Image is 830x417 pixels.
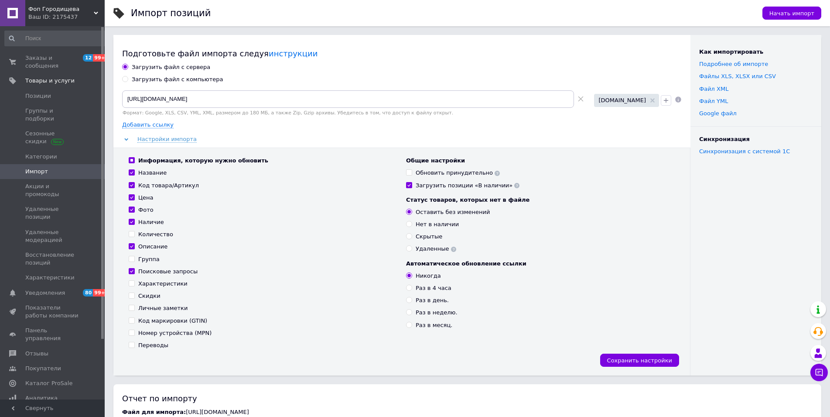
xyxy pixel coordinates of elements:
[138,194,154,202] div: Цена
[25,183,81,198] span: Акции и промокоды
[25,130,81,145] span: Сезонные скидки
[83,289,93,296] span: 80
[122,90,574,108] input: Укажите ссылку
[83,54,93,62] span: 12
[138,231,173,238] div: Количество
[132,76,223,83] div: Загрузить файл с компьютера
[769,10,814,17] span: Начать импорт
[406,196,675,204] div: Статус товаров, которых нет в файле
[122,48,682,59] div: Подготовьте файл импорта следуя
[132,63,210,71] div: Загрузить файл с сервера
[406,157,675,165] div: Общие настройки
[25,304,81,320] span: Показатели работы компании
[416,272,441,280] div: Никогда
[25,394,58,402] span: Аналитика
[416,245,456,253] div: Удаленные
[600,354,679,367] button: Сохранить настройки
[25,77,75,85] span: Товары и услуги
[699,73,776,79] a: Файлы ХLS, XLSX или CSV
[416,321,452,329] div: Раз в месяц.
[138,206,154,214] div: Фото
[93,289,107,296] span: 99+
[699,110,737,117] a: Google файл
[699,61,768,67] a: Подробнее об импорте
[25,251,81,267] span: Восстановление позиций
[810,364,828,381] button: Чат с покупателем
[122,393,813,404] div: Отчет по импорту
[762,7,821,20] button: Начать импорт
[25,289,65,297] span: Уведомления
[122,409,186,415] span: Файл для импорта:
[138,317,207,325] div: Код маркировки (GTIN)
[416,233,442,241] div: Скрытые
[138,243,167,251] div: Описание
[138,218,164,226] div: Наличие
[122,110,587,116] div: Формат: Google, XLS, CSV, YML, XML, размером до 180 МБ, а также Zip, Gzip архивы. Убедитесь в том...
[416,221,459,228] div: Нет в наличии
[416,296,449,304] div: Раз в день.
[699,86,728,92] a: Файл XML
[598,96,646,104] span: [DOMAIN_NAME]
[28,5,94,13] span: Фоп Городищева
[416,182,519,190] div: Загрузить позиции «В наличии»
[699,135,813,143] div: Синхронизация
[25,365,61,372] span: Покупатели
[25,350,48,358] span: Отзывы
[138,157,268,165] div: Информация, которую нужно обновить
[122,121,174,128] span: Добавить ссылку
[699,48,813,56] div: Как импортировать
[25,92,51,100] span: Позиции
[137,136,197,143] span: Настройки импорта
[25,274,75,282] span: Характеристики
[138,304,188,312] div: Личные заметки
[93,54,107,62] span: 99+
[699,98,728,104] a: Файл YML
[138,255,160,263] div: Группа
[186,409,249,415] span: [URL][DOMAIN_NAME]
[416,284,451,292] div: Раз в 4 часа
[28,13,105,21] div: Ваш ID: 2175437
[416,309,458,317] div: Раз в неделю.
[138,329,212,337] div: Номер устройства (MPN)
[699,148,790,155] a: Синхронизация с системой 1С
[269,49,318,58] a: инструкции
[607,357,672,364] span: Сохранить настройки
[138,280,188,288] div: Характеристики
[131,8,211,18] h1: Импорт позиций
[138,182,199,190] div: Код товара/Артикул
[25,168,48,176] span: Импорт
[25,153,57,161] span: Категории
[416,208,490,216] div: Оставить без изменений
[138,268,198,276] div: Поисковые запросы
[416,169,500,177] div: Обновить принудительно
[25,379,72,387] span: Каталог ProSale
[25,107,81,123] span: Группы и подборки
[4,31,108,46] input: Поиск
[406,260,675,268] div: Автоматическое обновление ссылки
[138,169,167,177] div: Название
[25,205,81,221] span: Удаленные позиции
[25,54,81,70] span: Заказы и сообщения
[25,228,81,244] span: Удаленные модерацией
[25,327,81,342] span: Панель управления
[138,292,161,300] div: Скидки
[138,341,168,349] div: Переводы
